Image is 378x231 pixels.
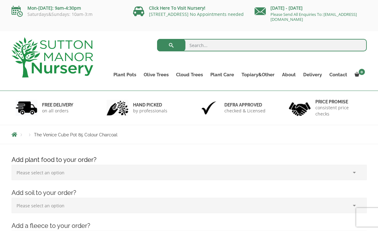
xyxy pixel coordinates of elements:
h6: hand picked [133,102,167,108]
h4: Add a fleece to your order? [7,221,371,231]
img: 3.jpg [198,100,220,116]
p: Saturdays&Sundays: 10am-3:m [12,12,124,17]
a: Plant Pots [110,70,140,79]
h6: FREE DELIVERY [42,102,73,108]
h6: Defra approved [224,102,266,108]
p: checked & Licensed [224,108,266,114]
p: [DATE] - [DATE] [255,4,367,12]
h6: Price promise [315,99,363,105]
a: About [278,70,299,79]
nav: Breadcrumbs [12,132,367,137]
p: consistent price checks [315,105,363,117]
a: Topiary&Other [238,70,278,79]
img: logo [12,37,93,78]
input: Search... [157,39,367,51]
a: Contact [326,70,351,79]
img: 2.jpg [107,100,128,116]
a: Delivery [299,70,326,79]
span: The Venice Cube Pot 85 Colour Charcoal [34,132,117,137]
img: 1.jpg [16,100,37,116]
h4: Add plant food to your order? [7,155,371,165]
a: Please Send All Enquiries To: [EMAIL_ADDRESS][DOMAIN_NAME] [270,12,357,22]
h4: Add soil to your order? [7,188,371,198]
a: Plant Care [207,70,238,79]
span: 0 [359,69,365,75]
img: 4.jpg [289,98,311,117]
a: Cloud Trees [172,70,207,79]
p: on all orders [42,108,73,114]
a: Click Here To Visit Nursery! [149,5,205,11]
a: 0 [351,70,367,79]
a: Olive Trees [140,70,172,79]
p: by professionals [133,108,167,114]
a: [STREET_ADDRESS] No Appointments needed [149,11,244,17]
p: Mon-[DATE]: 9am-4:30pm [12,4,124,12]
